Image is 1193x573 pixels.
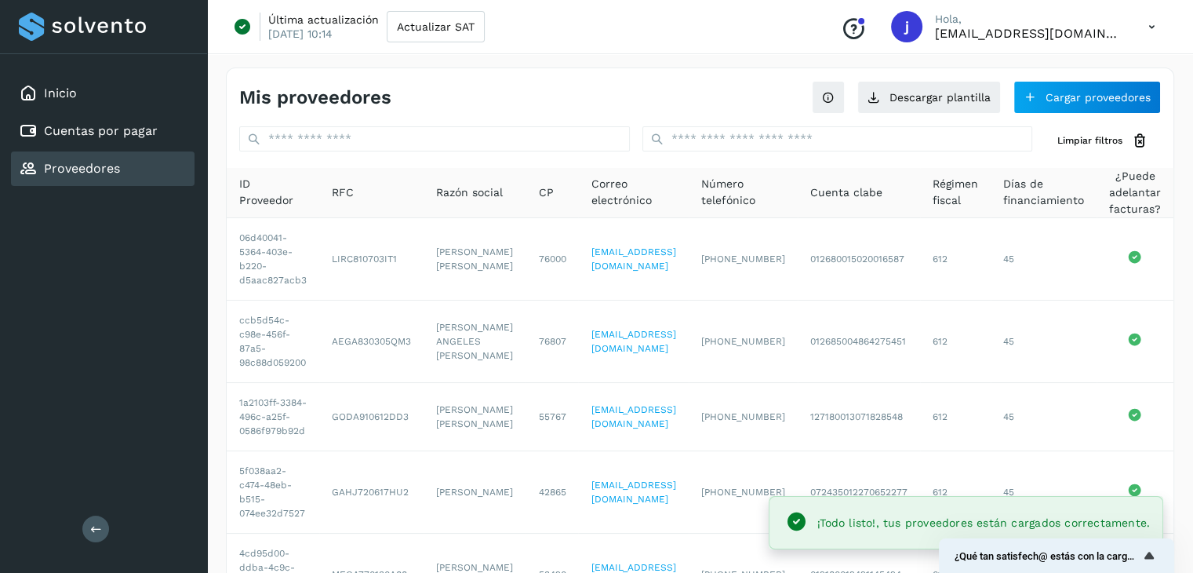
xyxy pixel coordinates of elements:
[591,246,675,272] a: [EMAIL_ADDRESS][DOMAIN_NAME]
[44,123,158,138] a: Cuentas por pagar
[798,451,920,534] td: 072435012270652277
[991,301,1097,383] td: 45
[1003,176,1084,209] span: Días de financiamiento
[591,176,675,209] span: Correo electrónico
[933,176,978,209] span: Régimen fiscal
[538,184,553,201] span: CP
[526,301,578,383] td: 76807
[1013,81,1161,114] button: Cargar proveedores
[591,329,675,354] a: [EMAIL_ADDRESS][DOMAIN_NAME]
[810,184,882,201] span: Cuenta clabe
[526,451,578,534] td: 42865
[955,550,1140,562] span: ¿Qué tan satisfech@ estás con la carga de tus proveedores?
[424,383,526,451] td: [PERSON_NAME] [PERSON_NAME]
[991,451,1097,534] td: 45
[239,86,391,109] h4: Mis proveedores
[920,451,991,534] td: 612
[920,383,991,451] td: 612
[268,27,333,41] p: [DATE] 10:14
[1045,126,1161,155] button: Limpiar filtros
[424,218,526,301] td: [PERSON_NAME] [PERSON_NAME]
[319,301,424,383] td: AEGA830305QM3
[11,151,195,186] div: Proveedores
[817,516,1150,529] span: ¡Todo listo!, tus proveedores están cargados correctamente.
[798,301,920,383] td: 012685004864275451
[332,184,354,201] span: RFC
[935,26,1123,41] p: jrodriguez@kalapata.co
[227,218,319,301] td: 06d40041-5364-403e-b220-d5aac827acb3
[920,218,991,301] td: 612
[239,176,307,209] span: ID Proveedor
[1109,168,1161,217] span: ¿Puede adelantar facturas?
[935,13,1123,26] p: Hola,
[920,301,991,383] td: 612
[44,161,120,176] a: Proveedores
[701,487,785,498] span: [PHONE_NUMBER]
[387,11,485,42] button: Actualizar SAT
[11,76,195,111] div: Inicio
[268,13,379,27] p: Última actualización
[991,383,1097,451] td: 45
[857,81,1001,114] button: Descargar plantilla
[436,184,503,201] span: Razón social
[227,301,319,383] td: ccb5d54c-c98e-456f-87a5-98c88d059200
[227,451,319,534] td: 5f038aa2-c474-48eb-b515-074ee32d7527
[424,301,526,383] td: [PERSON_NAME] ANGELES [PERSON_NAME]
[11,114,195,148] div: Cuentas por pagar
[701,336,785,347] span: [PHONE_NUMBER]
[397,21,475,32] span: Actualizar SAT
[319,451,424,534] td: GAHJ720617HU2
[591,480,675,505] a: [EMAIL_ADDRESS][DOMAIN_NAME]
[798,383,920,451] td: 127180013071828548
[701,176,785,209] span: Número telefónico
[319,218,424,301] td: LIRC810703IT1
[991,218,1097,301] td: 45
[798,218,920,301] td: 012680015020016587
[526,383,578,451] td: 55767
[227,383,319,451] td: 1a2103ff-3384-496c-a25f-0586f979b92d
[319,383,424,451] td: GODA910612DD3
[424,451,526,534] td: [PERSON_NAME]
[701,411,785,422] span: [PHONE_NUMBER]
[701,254,785,265] span: [PHONE_NUMBER]
[526,218,578,301] td: 76000
[955,546,1158,565] button: Mostrar encuesta - ¿Qué tan satisfech@ estás con la carga de tus proveedores?
[591,404,675,429] a: [EMAIL_ADDRESS][DOMAIN_NAME]
[1057,133,1122,148] span: Limpiar filtros
[44,86,77,100] a: Inicio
